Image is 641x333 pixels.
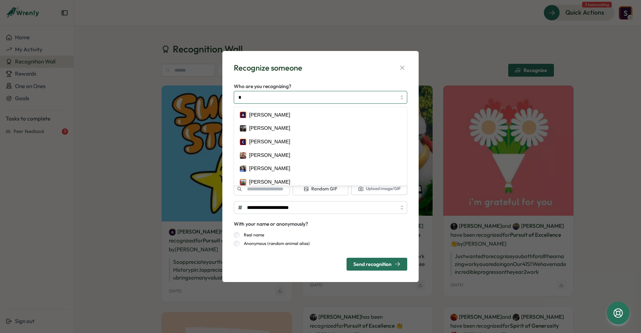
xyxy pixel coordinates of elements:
[293,183,349,195] button: Random GIF
[234,62,302,73] div: Recognize someone
[234,220,308,228] div: With your name or anonymously?
[249,152,290,159] div: [PERSON_NAME]
[347,258,407,271] button: Send recognition
[240,165,246,172] img: Emily Edwards
[249,178,290,186] div: [PERSON_NAME]
[240,125,246,132] img: Ashley Jessen
[239,232,264,238] label: Real name
[240,152,246,159] img: Cyndyl Harrison
[249,111,290,119] div: [PERSON_NAME]
[239,241,310,246] label: Anonymous (random animal alias)
[353,261,400,267] div: Send recognition
[234,83,291,91] label: Who are you recognizing?
[240,139,246,145] img: Colin Buyck
[249,165,290,173] div: [PERSON_NAME]
[240,179,246,185] img: Emily Jablonski
[249,138,290,146] div: [PERSON_NAME]
[303,186,337,192] span: Random GIF
[240,112,246,118] img: Adrien Young
[249,124,290,132] div: [PERSON_NAME]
